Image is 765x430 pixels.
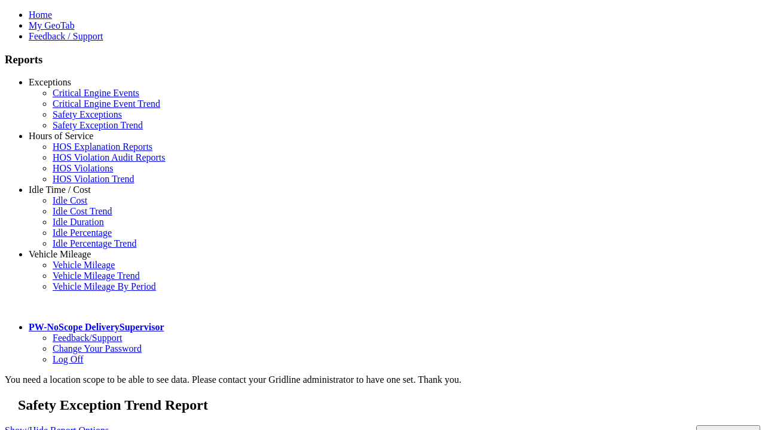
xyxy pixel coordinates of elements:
[18,397,760,413] h2: Safety Exception Trend Report
[53,228,112,238] a: Idle Percentage
[53,281,156,291] a: Vehicle Mileage By Period
[29,131,93,141] a: Hours of Service
[53,99,160,109] a: Critical Engine Event Trend
[53,163,113,173] a: HOS Violations
[29,10,52,20] a: Home
[5,53,760,66] h3: Reports
[53,195,87,205] a: Idle Cost
[29,77,71,87] a: Exceptions
[29,322,164,332] a: PW-NoScope DeliverySupervisor
[53,152,166,162] a: HOS Violation Audit Reports
[53,109,122,119] a: Safety Exceptions
[53,260,115,270] a: Vehicle Mileage
[53,271,140,281] a: Vehicle Mileage Trend
[53,343,142,354] a: Change Your Password
[29,20,75,30] a: My GeoTab
[53,217,104,227] a: Idle Duration
[5,374,760,385] div: You need a location scope to be able to see data. Please contact your Gridline administrator to h...
[53,174,134,184] a: HOS Violation Trend
[53,354,84,364] a: Log Off
[53,238,136,248] a: Idle Percentage Trend
[29,185,91,195] a: Idle Time / Cost
[53,88,139,98] a: Critical Engine Events
[53,333,122,343] a: Feedback/Support
[29,31,103,41] a: Feedback / Support
[53,206,112,216] a: Idle Cost Trend
[53,120,143,130] a: Safety Exception Trend
[29,249,91,259] a: Vehicle Mileage
[53,142,152,152] a: HOS Explanation Reports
